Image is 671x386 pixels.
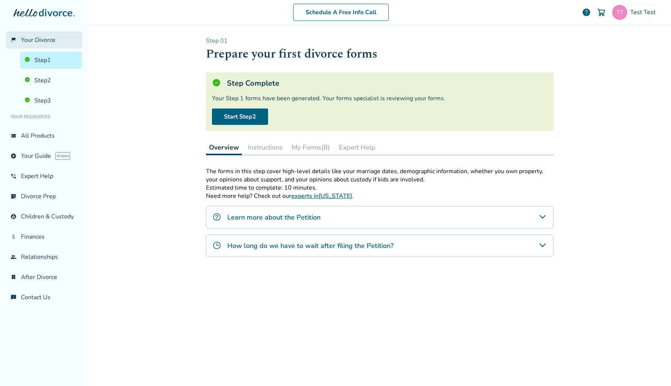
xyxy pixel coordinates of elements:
[10,234,16,240] span: attach_money
[212,108,268,125] a: Start Step2
[206,235,553,257] div: How long do we have to wait after filing the Petition?
[10,294,16,300] span: chat_info
[6,208,82,225] a: account_childChildren & Custody
[212,241,221,250] img: How long do we have to wait after filing the Petition?
[634,350,671,386] iframe: Chat Widget
[6,228,82,245] a: attach_moneyFinances
[6,289,82,306] a: chat_infoContact Us
[206,140,242,155] button: Overview
[6,168,82,185] a: phone_in_talkExpert Help
[6,109,82,124] li: Your Resources
[227,212,321,222] h4: Learn more about the Petition
[206,37,553,45] p: Step 0 1
[10,37,16,43] span: flag_2
[10,254,16,260] span: group
[10,153,16,159] span: explore
[630,8,659,16] span: Test Test
[245,140,286,155] button: Instructions
[20,52,82,69] a: Step1
[21,36,55,44] span: Your Divorce
[227,78,279,88] h5: Step Complete
[212,94,547,102] div: Your Step 1 forms have been generated. Your forms specialist is reviewing your forms.
[336,140,379,155] button: Expert Help
[10,173,16,179] span: phone_in_talk
[206,192,553,200] p: Need more help? Check out our .
[6,31,82,49] a: flag_2Your Divorce
[206,206,553,229] div: Learn more about the Petition
[10,193,16,199] span: list_alt_check
[10,274,16,280] span: bookmark_check
[206,45,553,63] h1: Prepare your first divorce forms
[10,133,16,139] span: view_list
[227,241,394,251] h4: How long do we have to wait after filing the Petition?
[20,72,82,89] a: Step2
[582,8,591,17] a: help
[10,214,16,220] span: account_child
[212,212,221,221] img: Learn more about the Petition
[291,192,352,200] a: experts in[US_STATE]
[612,5,627,20] img: sephiroth.jedidiah@freedrops.org
[206,184,553,192] p: Estimated time to complete: 10 minutes.
[206,167,553,184] p: The forms in this step cover high-level details like your marriage dates, demographic information...
[597,8,606,17] img: Cart
[20,92,82,109] a: Step3
[6,127,82,144] a: view_listAll Products
[6,147,82,165] a: exploreYour GuideAI beta
[6,269,82,286] a: bookmark_checkAfter Divorce
[293,4,389,21] a: Schedule A Free Info Call
[6,248,82,266] a: groupRelationships
[289,140,333,155] button: My Forms(8)
[55,152,70,160] span: AI beta
[6,188,82,205] a: list_alt_checkDivorce Prep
